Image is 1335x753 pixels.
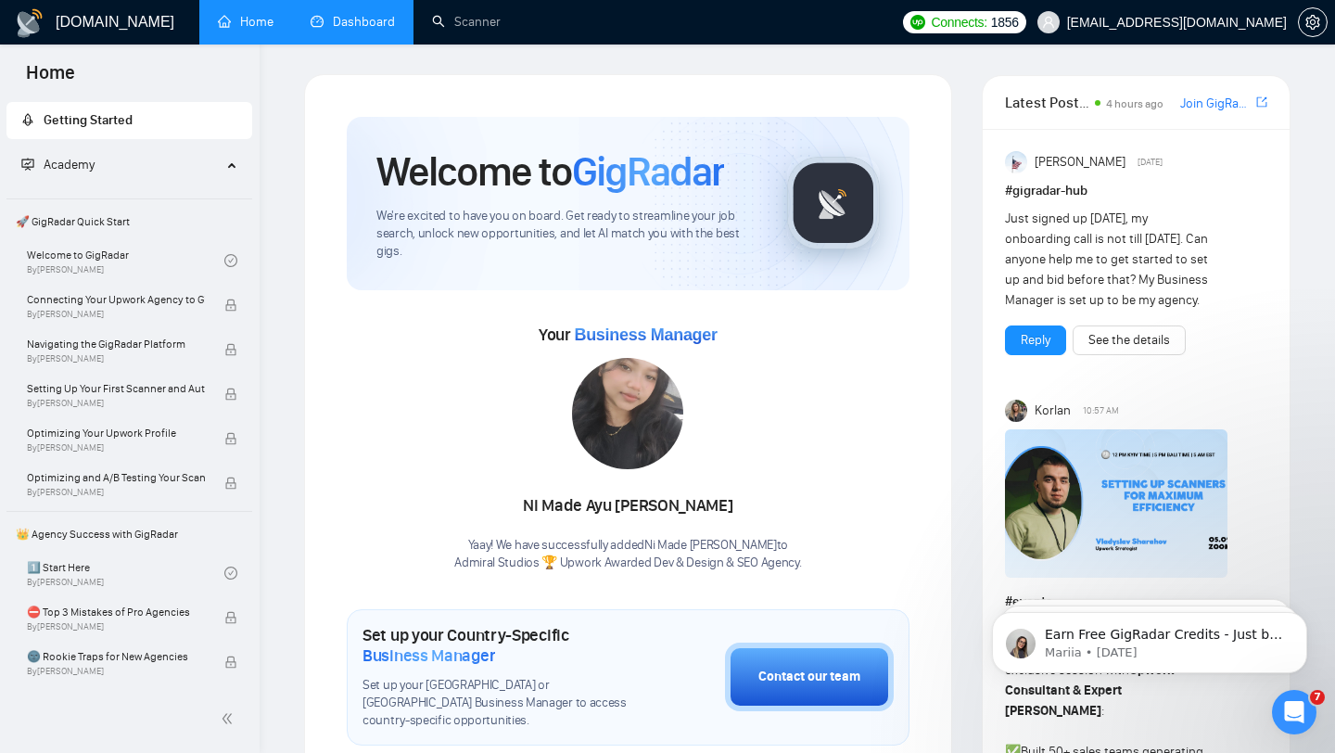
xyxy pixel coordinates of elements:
[27,353,205,364] span: By [PERSON_NAME]
[1299,15,1327,30] span: setting
[1005,429,1227,578] img: F09DP4X9C49-Event%20with%20Vlad%20Sharahov.png
[1021,330,1050,351] a: Reply
[11,59,90,98] span: Home
[1035,152,1125,172] span: [PERSON_NAME]
[27,487,205,498] span: By [PERSON_NAME]
[21,157,95,172] span: Academy
[8,203,250,240] span: 🚀 GigRadar Quick Start
[1005,400,1027,422] img: Korlan
[8,516,250,553] span: 👑 Agency Success with GigRadar
[27,621,205,632] span: By [PERSON_NAME]
[27,424,205,442] span: Optimizing Your Upwork Profile
[362,645,495,666] span: Business Manager
[432,14,501,30] a: searchScanner
[224,611,237,624] span: lock
[21,113,34,126] span: rocket
[787,157,880,249] img: gigradar-logo.png
[1298,15,1328,30] a: setting
[1083,402,1119,419] span: 10:57 AM
[6,102,252,139] li: Getting Started
[1005,325,1066,355] button: Reply
[1005,181,1267,201] h1: # gigradar-hub
[27,647,205,666] span: 🌚 Rookie Traps for New Agencies
[224,656,237,669] span: lock
[27,290,205,309] span: Connecting Your Upwork Agency to GigRadar
[27,309,205,320] span: By [PERSON_NAME]
[1138,154,1163,171] span: [DATE]
[224,477,237,490] span: lock
[21,158,34,171] span: fund-projection-screen
[27,442,205,453] span: By [PERSON_NAME]
[1073,325,1186,355] button: See the details
[991,12,1019,32] span: 1856
[1256,95,1267,109] span: export
[1106,97,1163,110] span: 4 hours ago
[224,432,237,445] span: lock
[910,15,925,30] img: upwork-logo.png
[311,14,395,30] a: dashboardDashboard
[758,667,860,687] div: Contact our team
[1042,16,1055,29] span: user
[27,398,205,409] span: By [PERSON_NAME]
[574,325,717,344] span: Business Manager
[224,567,237,580] span: check-circle
[224,388,237,401] span: lock
[27,666,205,677] span: By [PERSON_NAME]
[224,254,237,267] span: check-circle
[221,709,239,728] span: double-left
[27,468,205,487] span: Optimizing and A/B Testing Your Scanner for Better Results
[27,379,205,398] span: Setting Up Your First Scanner and Auto-Bidder
[725,643,894,711] button: Contact our team
[44,112,133,128] span: Getting Started
[1310,690,1325,705] span: 7
[572,147,724,197] span: GigRadar
[1035,401,1071,421] span: Korlan
[454,537,801,572] div: Yaay! We have successfully added Ni Made [PERSON_NAME] to
[224,343,237,356] span: lock
[362,625,632,666] h1: Set up your Country-Specific
[15,8,44,38] img: logo
[224,299,237,312] span: lock
[1005,151,1027,173] img: Anisuzzaman Khan
[539,325,718,345] span: Your
[362,677,632,730] span: Set up your [GEOGRAPHIC_DATA] or [GEOGRAPHIC_DATA] Business Manager to access country-specific op...
[1005,209,1215,311] div: Just signed up [DATE], my onboarding call is not till [DATE]. Can anyone help me to get started t...
[376,147,724,197] h1: Welcome to
[1180,94,1252,114] a: Join GigRadar Slack Community
[964,573,1335,703] iframe: Intercom notifications message
[1298,7,1328,37] button: setting
[454,555,801,572] p: Admiral Studios 🏆 Upwork Awarded Dev & Design & SEO Agency .
[1272,690,1316,734] iframe: Intercom live chat
[1005,91,1089,114] span: Latest Posts from the GigRadar Community
[376,208,757,261] span: We're excited to have you on board. Get ready to streamline your job search, unlock new opportuni...
[931,12,986,32] span: Connects:
[27,603,205,621] span: ⛔ Top 3 Mistakes of Pro Agencies
[572,358,683,469] img: 1705466118991-WhatsApp%20Image%202024-01-17%20at%2012.32.43.jpeg
[1256,94,1267,111] a: export
[218,14,273,30] a: homeHome
[454,491,801,522] div: Ni Made Ayu [PERSON_NAME]
[27,335,205,353] span: Navigating the GigRadar Platform
[27,240,224,281] a: Welcome to GigRadarBy[PERSON_NAME]
[27,553,224,593] a: 1️⃣ Start HereBy[PERSON_NAME]
[1088,330,1170,351] a: See the details
[44,157,95,172] span: Academy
